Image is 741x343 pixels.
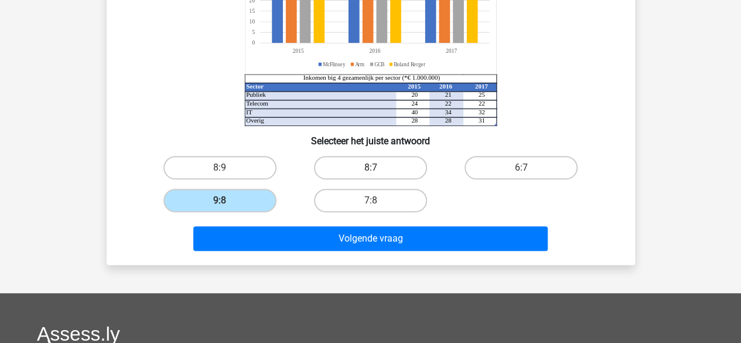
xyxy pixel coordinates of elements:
tspan: 28 [411,117,418,124]
tspan: 25 [478,91,484,98]
tspan: McFlinsey [323,60,346,67]
tspan: 5 [252,29,255,36]
tspan: Overig [246,117,264,124]
tspan: 24 [411,100,418,107]
label: 9:8 [163,189,276,212]
label: 6:7 [465,156,578,179]
tspan: 28 [445,117,451,124]
label: 7:8 [314,189,427,212]
tspan: 32 [478,108,484,116]
tspan: Sector [246,83,264,90]
tspan: Publiek [246,91,266,98]
tspan: 15 [249,8,255,15]
tspan: 22 [478,100,484,107]
tspan: 21 [445,91,451,98]
tspan: 20 [411,91,418,98]
tspan: Boland Rerger [394,60,426,67]
tspan: 2017 [474,83,487,90]
tspan: 2016 [439,83,452,90]
tspan: 34 [445,108,451,116]
tspan: 31 [478,117,484,124]
tspan: Inkomen big 4 gezamenlijk per sector (*€ 1.000.000) [303,74,440,81]
label: 8:9 [163,156,276,179]
tspan: 10 [249,18,255,25]
tspan: 201520162017 [292,47,456,55]
tspan: IT [246,108,252,116]
tspan: 40 [411,108,418,116]
tspan: 2015 [408,83,421,90]
h6: Selecteer het juiste antwoord [125,126,616,147]
button: Volgende vraag [193,226,548,251]
tspan: Telecom [246,100,268,107]
tspan: 0 [252,39,255,46]
tspan: 22 [445,100,451,107]
label: 8:7 [314,156,427,179]
tspan: Arm [355,60,364,67]
tspan: GCB [374,60,385,67]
